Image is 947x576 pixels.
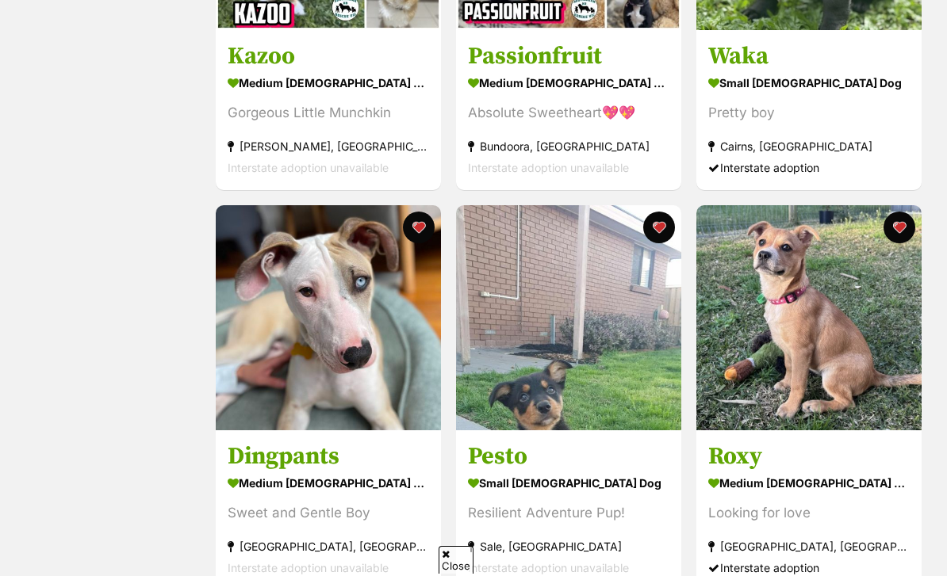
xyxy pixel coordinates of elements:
[228,562,389,575] span: Interstate adoption unavailable
[708,71,910,94] div: small [DEMOGRAPHIC_DATA] Dog
[468,161,629,174] span: Interstate adoption unavailable
[708,41,910,71] h3: Waka
[228,41,429,71] h3: Kazoo
[708,472,910,495] div: medium [DEMOGRAPHIC_DATA] Dog
[468,536,669,558] div: Sale, [GEOGRAPHIC_DATA]
[468,503,669,525] div: Resilient Adventure Pup!
[228,442,429,472] h3: Dingpants
[439,546,473,574] span: Close
[696,29,922,190] a: Waka small [DEMOGRAPHIC_DATA] Dog Pretty boy Cairns, [GEOGRAPHIC_DATA] Interstate adoption favourite
[456,29,681,190] a: Passionfruit medium [DEMOGRAPHIC_DATA] Dog Absolute Sweetheart💖💖 Bundoora, [GEOGRAPHIC_DATA] Inte...
[884,212,915,243] button: favourite
[468,442,669,472] h3: Pesto
[403,212,435,243] button: favourite
[468,41,669,71] h3: Passionfruit
[708,536,910,558] div: [GEOGRAPHIC_DATA], [GEOGRAPHIC_DATA]
[708,102,910,124] div: Pretty boy
[696,205,922,430] img: Roxy
[228,536,429,558] div: [GEOGRAPHIC_DATA], [GEOGRAPHIC_DATA]
[468,135,669,157] div: Bundoora, [GEOGRAPHIC_DATA]
[228,503,429,525] div: Sweet and Gentle Boy
[228,135,429,157] div: [PERSON_NAME], [GEOGRAPHIC_DATA]
[228,71,429,94] div: medium [DEMOGRAPHIC_DATA] Dog
[643,212,675,243] button: favourite
[216,29,441,190] a: Kazoo medium [DEMOGRAPHIC_DATA] Dog Gorgeous Little Munchkin [PERSON_NAME], [GEOGRAPHIC_DATA] Int...
[468,71,669,94] div: medium [DEMOGRAPHIC_DATA] Dog
[228,102,429,124] div: Gorgeous Little Munchkin
[708,157,910,178] div: Interstate adoption
[228,161,389,174] span: Interstate adoption unavailable
[708,503,910,525] div: Looking for love
[468,472,669,495] div: small [DEMOGRAPHIC_DATA] Dog
[228,472,429,495] div: medium [DEMOGRAPHIC_DATA] Dog
[216,205,441,430] img: Dingpants
[468,562,629,575] span: Interstate adoption unavailable
[456,205,681,430] img: Pesto
[468,102,669,124] div: Absolute Sweetheart💖💖
[708,442,910,472] h3: Roxy
[708,135,910,157] div: Cairns, [GEOGRAPHIC_DATA]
